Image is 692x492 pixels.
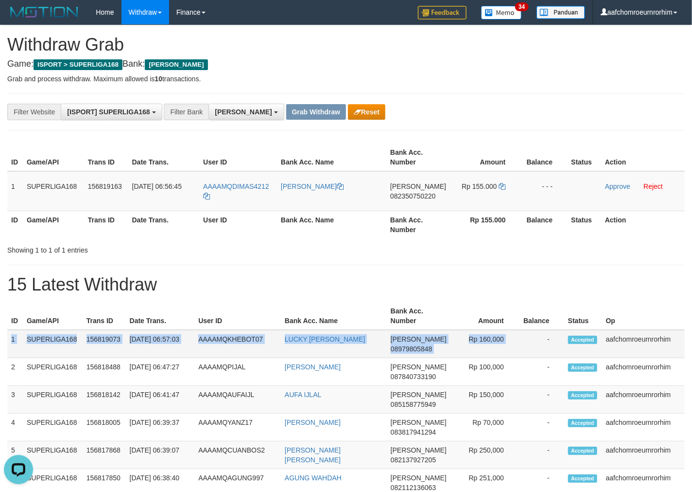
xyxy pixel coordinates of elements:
td: aafchomroeurnrorhim [602,358,685,386]
span: Accepted [568,419,597,427]
td: - [519,386,564,414]
span: [PERSON_NAME] [391,474,447,482]
th: Date Trans. [128,144,200,171]
th: Game/API [23,144,84,171]
td: SUPERLIGA168 [23,386,83,414]
span: Copy 082112136063 to clipboard [391,484,436,492]
th: Trans ID [84,211,128,238]
div: Filter Website [7,104,61,120]
a: [PERSON_NAME] [PERSON_NAME] [285,446,341,464]
th: Amount [450,144,520,171]
span: [DATE] 06:56:45 [132,182,182,190]
button: Open LiveChat chat widget [4,4,33,33]
td: AAAAMQPIJAL [194,358,281,386]
td: [DATE] 06:57:03 [126,330,195,358]
td: 3 [7,386,23,414]
span: [PERSON_NAME] [391,363,447,371]
th: User ID [194,302,281,330]
span: [PERSON_NAME] [390,182,446,190]
a: [PERSON_NAME] [281,182,344,190]
a: AGUNG WAHDAH [285,474,342,482]
td: 4 [7,414,23,441]
td: Rp 100,000 [450,358,519,386]
th: Date Trans. [126,302,195,330]
td: aafchomroeurnrorhim [602,330,685,358]
th: ID [7,211,23,238]
img: Feedback.jpg [418,6,467,19]
span: [ISPORT] SUPERLIGA168 [67,108,150,116]
span: ISPORT > SUPERLIGA168 [34,59,122,70]
th: Bank Acc. Name [277,211,386,238]
a: LUCKY [PERSON_NAME] [285,335,365,343]
p: Grab and process withdraw. Maximum allowed is transactions. [7,74,685,84]
span: Rp 155.000 [462,182,497,190]
span: 156819163 [88,182,122,190]
th: Bank Acc. Number [387,302,450,330]
span: Accepted [568,336,597,344]
button: Grab Withdraw [286,104,346,120]
a: Copy 155000 to clipboard [499,182,506,190]
td: - [519,414,564,441]
th: User ID [199,211,277,238]
th: Status [567,144,601,171]
th: Balance [520,144,568,171]
span: Accepted [568,391,597,400]
td: aafchomroeurnrorhim [602,386,685,414]
td: [DATE] 06:39:07 [126,441,195,469]
span: Accepted [568,364,597,372]
td: 156818005 [83,414,126,441]
th: Op [602,302,685,330]
td: SUPERLIGA168 [23,171,84,211]
span: [PERSON_NAME] [391,391,447,399]
th: Bank Acc. Name [281,302,387,330]
span: [PERSON_NAME] [391,335,447,343]
td: AAAAMQKHEBOT07 [194,330,281,358]
td: 156818488 [83,358,126,386]
td: 1 [7,171,23,211]
h1: 15 Latest Withdraw [7,275,685,294]
div: Filter Bank [164,104,208,120]
a: Reject [643,182,663,190]
h1: Withdraw Grab [7,35,685,55]
th: Trans ID [84,144,128,171]
span: Copy 082137927205 to clipboard [391,456,436,464]
img: Button%20Memo.svg [481,6,522,19]
td: Rp 150,000 [450,386,519,414]
span: Copy 08979805848 to clipboard [391,345,432,353]
td: 1 [7,330,23,358]
a: [PERSON_NAME] [285,363,341,371]
td: aafchomroeurnrorhim [602,414,685,441]
img: MOTION_logo.png [7,5,81,19]
td: Rp 70,000 [450,414,519,441]
span: [PERSON_NAME] [391,446,447,454]
td: - [519,441,564,469]
th: User ID [199,144,277,171]
th: Bank Acc. Number [386,211,450,238]
td: [DATE] 06:39:37 [126,414,195,441]
td: Rp 250,000 [450,441,519,469]
strong: 10 [155,75,162,83]
td: 5 [7,441,23,469]
span: [PERSON_NAME] [145,59,208,70]
td: SUPERLIGA168 [23,330,83,358]
th: Trans ID [83,302,126,330]
span: [PERSON_NAME] [391,419,447,426]
th: ID [7,144,23,171]
td: 2 [7,358,23,386]
td: 156817868 [83,441,126,469]
td: SUPERLIGA168 [23,414,83,441]
th: Action [601,144,685,171]
span: Copy 087840733190 to clipboard [391,373,436,381]
th: Status [564,302,602,330]
th: Status [567,211,601,238]
a: AUFA IJLAL [285,391,321,399]
span: Accepted [568,447,597,455]
td: SUPERLIGA168 [23,358,83,386]
a: [PERSON_NAME] [285,419,341,426]
th: Date Trans. [128,211,200,238]
th: Amount [450,302,519,330]
th: Game/API [23,302,83,330]
span: Copy 085158775949 to clipboard [391,401,436,408]
span: Copy 082350750220 to clipboard [390,192,435,200]
td: aafchomroeurnrorhim [602,441,685,469]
